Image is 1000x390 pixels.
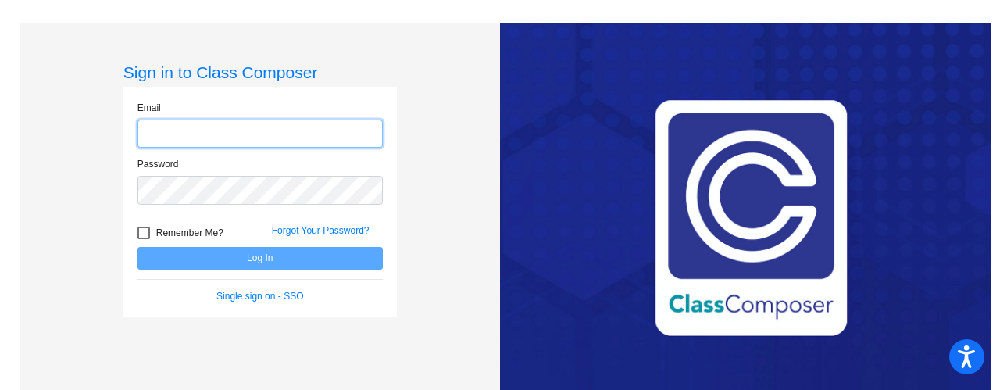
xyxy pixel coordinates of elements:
[156,224,223,242] span: Remember Me?
[272,225,370,236] a: Forgot Your Password?
[123,63,397,82] h3: Sign in to Class Composer
[216,291,303,302] a: Single sign on - SSO
[137,157,179,171] label: Password
[137,247,383,270] button: Log In
[137,101,161,115] label: Email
